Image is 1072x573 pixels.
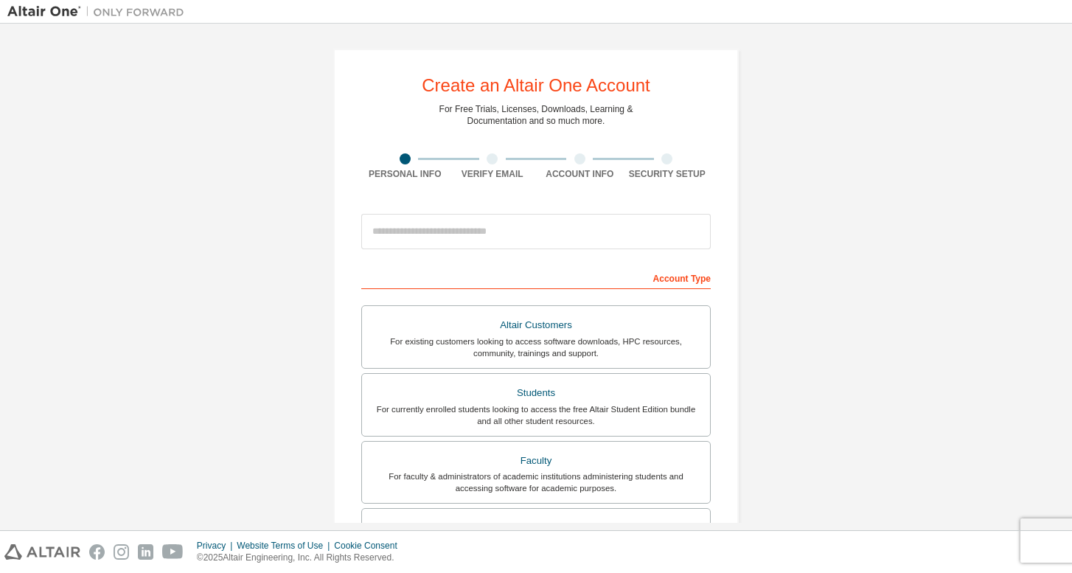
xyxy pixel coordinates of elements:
[439,103,633,127] div: For Free Trials, Licenses, Downloads, Learning & Documentation and so much more.
[371,518,701,538] div: Everyone else
[449,168,537,180] div: Verify Email
[371,470,701,494] div: For faculty & administrators of academic institutions administering students and accessing softwa...
[422,77,650,94] div: Create an Altair One Account
[371,315,701,336] div: Altair Customers
[7,4,192,19] img: Altair One
[114,544,129,560] img: instagram.svg
[371,451,701,471] div: Faculty
[624,168,711,180] div: Security Setup
[197,552,406,564] p: © 2025 Altair Engineering, Inc. All Rights Reserved.
[162,544,184,560] img: youtube.svg
[361,265,711,289] div: Account Type
[371,403,701,427] div: For currently enrolled students looking to access the free Altair Student Edition bundle and all ...
[536,168,624,180] div: Account Info
[138,544,153,560] img: linkedin.svg
[371,336,701,359] div: For existing customers looking to access software downloads, HPC resources, community, trainings ...
[197,540,237,552] div: Privacy
[4,544,80,560] img: altair_logo.svg
[89,544,105,560] img: facebook.svg
[334,540,406,552] div: Cookie Consent
[371,383,701,403] div: Students
[237,540,334,552] div: Website Terms of Use
[361,168,449,180] div: Personal Info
